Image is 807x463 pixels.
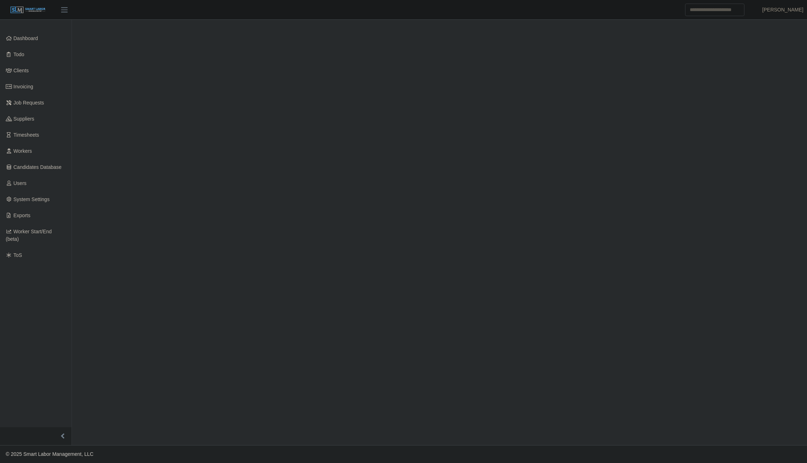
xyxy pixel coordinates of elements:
span: © 2025 Smart Labor Management, LLC [6,451,93,457]
span: Dashboard [14,35,38,41]
span: ToS [14,252,22,258]
span: System Settings [14,196,50,202]
span: Users [14,180,27,186]
span: Worker Start/End (beta) [6,229,52,242]
a: [PERSON_NAME] [762,6,803,14]
span: Workers [14,148,32,154]
span: Invoicing [14,84,33,89]
img: SLM Logo [10,6,46,14]
span: Clients [14,68,29,73]
span: Candidates Database [14,164,62,170]
span: Job Requests [14,100,44,106]
span: Suppliers [14,116,34,122]
span: Todo [14,52,24,57]
span: Exports [14,213,30,218]
input: Search [685,4,744,16]
span: Timesheets [14,132,39,138]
